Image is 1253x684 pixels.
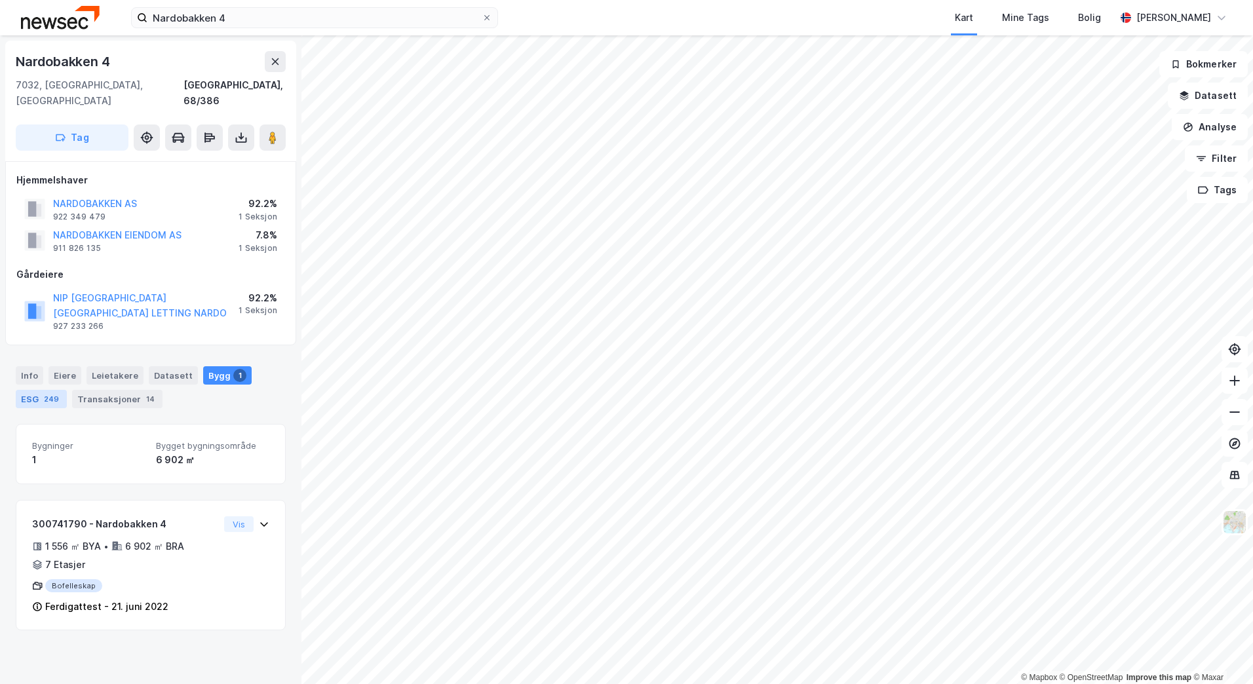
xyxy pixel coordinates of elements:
[16,366,43,385] div: Info
[203,366,252,385] div: Bygg
[1187,621,1253,684] iframe: Chat Widget
[16,124,128,151] button: Tag
[48,366,81,385] div: Eiere
[239,196,277,212] div: 92.2%
[53,212,106,222] div: 922 349 479
[1222,510,1247,535] img: Z
[16,172,285,188] div: Hjemmelshaver
[53,243,101,254] div: 911 826 135
[149,366,198,385] div: Datasett
[183,77,286,109] div: [GEOGRAPHIC_DATA], 68/386
[53,321,104,332] div: 927 233 266
[1187,621,1253,684] div: Kontrollprogram for chat
[1060,673,1123,682] a: OpenStreetMap
[16,51,112,72] div: Nardobakken 4
[1168,83,1248,109] button: Datasett
[147,8,482,28] input: Søk på adresse, matrikkel, gårdeiere, leietakere eller personer
[32,452,145,468] div: 1
[1172,114,1248,140] button: Analyse
[1002,10,1049,26] div: Mine Tags
[1127,673,1191,682] a: Improve this map
[239,243,277,254] div: 1 Seksjon
[156,452,269,468] div: 6 902 ㎡
[45,539,101,554] div: 1 556 ㎡ BYA
[144,392,157,406] div: 14
[1078,10,1101,26] div: Bolig
[41,392,62,406] div: 249
[21,6,100,29] img: newsec-logo.f6e21ccffca1b3a03d2d.png
[16,267,285,282] div: Gårdeiere
[32,440,145,451] span: Bygninger
[32,516,219,532] div: 300741790 - Nardobakken 4
[125,539,184,554] div: 6 902 ㎡ BRA
[1185,145,1248,172] button: Filter
[45,557,85,573] div: 7 Etasjer
[16,390,67,408] div: ESG
[239,290,277,306] div: 92.2%
[16,77,183,109] div: 7032, [GEOGRAPHIC_DATA], [GEOGRAPHIC_DATA]
[45,599,168,615] div: Ferdigattest - 21. juni 2022
[239,227,277,243] div: 7.8%
[239,305,277,316] div: 1 Seksjon
[104,541,109,552] div: •
[1187,177,1248,203] button: Tags
[233,369,246,382] div: 1
[156,440,269,451] span: Bygget bygningsområde
[1159,51,1248,77] button: Bokmerker
[239,212,277,222] div: 1 Seksjon
[72,390,163,408] div: Transaksjoner
[87,366,144,385] div: Leietakere
[955,10,973,26] div: Kart
[1136,10,1211,26] div: [PERSON_NAME]
[1021,673,1057,682] a: Mapbox
[224,516,254,532] button: Vis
